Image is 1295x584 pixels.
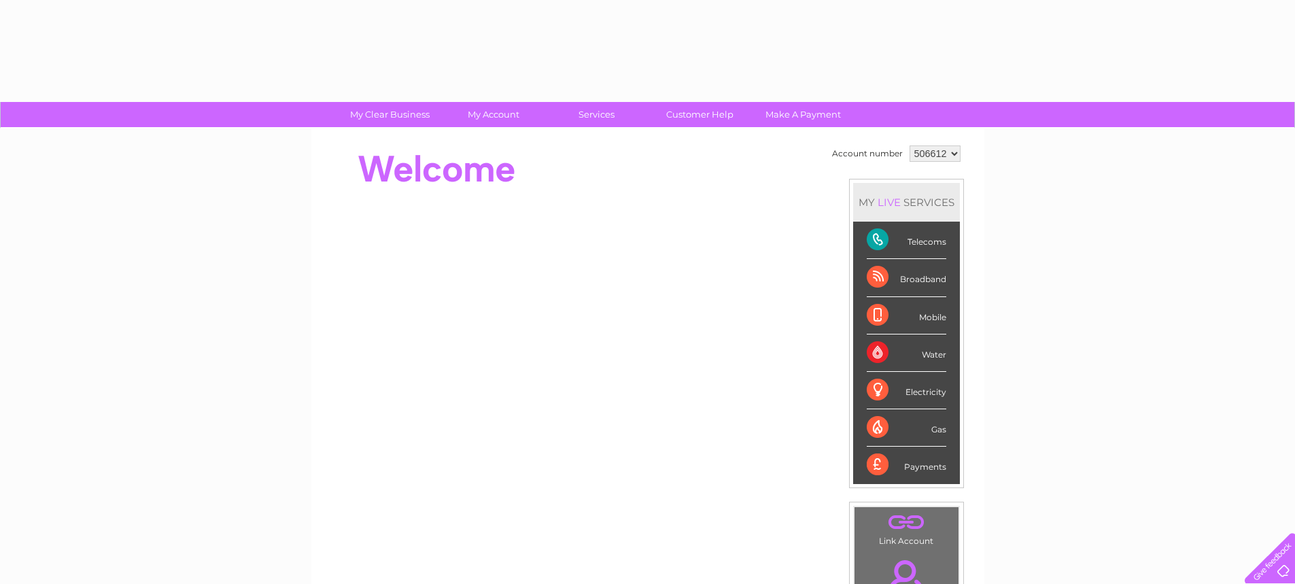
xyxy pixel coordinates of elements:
a: My Clear Business [334,102,446,127]
a: Services [540,102,653,127]
a: My Account [437,102,549,127]
div: Gas [867,409,946,447]
a: Customer Help [644,102,756,127]
div: Mobile [867,297,946,334]
div: Payments [867,447,946,483]
div: MY SERVICES [853,183,960,222]
div: Electricity [867,372,946,409]
div: LIVE [875,196,903,209]
td: Account number [829,142,906,165]
div: Telecoms [867,222,946,259]
a: . [858,511,955,534]
a: Make A Payment [747,102,859,127]
div: Water [867,334,946,372]
td: Link Account [854,506,959,549]
div: Broadband [867,259,946,296]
